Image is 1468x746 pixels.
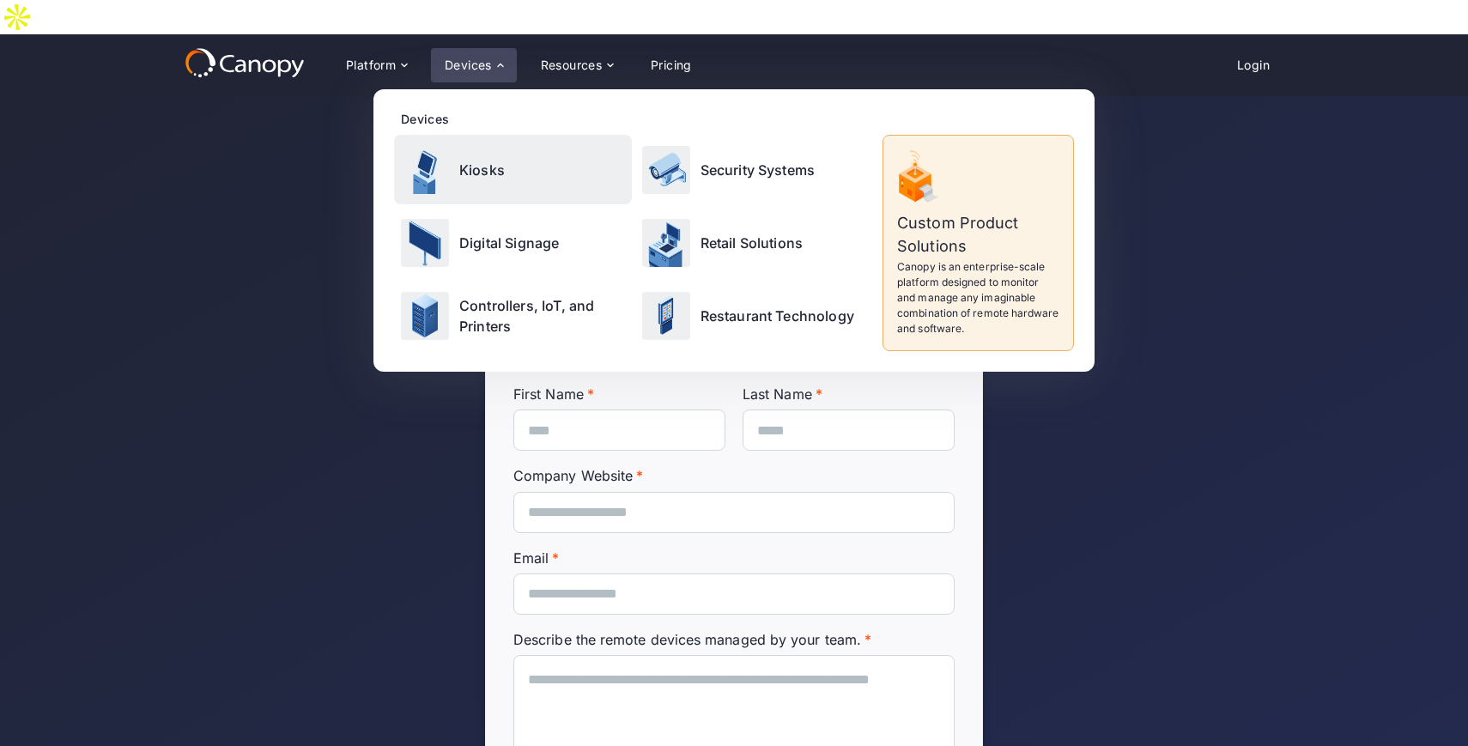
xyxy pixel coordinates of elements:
[394,135,632,204] a: Kiosks
[897,211,1059,258] p: Custom Product Solutions
[635,282,873,351] a: Restaurant Technology
[883,135,1074,351] a: Custom Product SolutionsCanopy is an enterprise-scale platform designed to monitor and manage any...
[635,208,873,277] a: Retail Solutions
[431,48,517,82] div: Devices
[701,306,854,326] p: Restaurant Technology
[637,49,706,82] a: Pricing
[743,385,812,403] span: Last Name
[394,282,632,351] a: Controllers, IoT, and Printers
[513,467,633,484] span: Company Website
[635,135,873,204] a: Security Systems
[401,110,1074,128] div: Devices
[332,48,421,82] div: Platform
[346,59,396,71] div: Platform
[897,259,1059,337] p: Canopy is an enterprise-scale platform designed to monitor and manage any imaginable combination ...
[527,48,627,82] div: Resources
[373,89,1095,372] nav: Devices
[1223,49,1283,82] a: Login
[541,59,603,71] div: Resources
[445,59,492,71] div: Devices
[513,549,549,567] span: Email
[701,160,816,180] p: Security Systems
[459,160,505,180] p: Kiosks
[459,233,559,253] p: Digital Signage
[513,385,584,403] span: First Name
[513,631,861,648] span: Describe the remote devices managed by your team.
[394,208,632,277] a: Digital Signage
[459,295,625,337] p: Controllers, IoT, and Printers
[701,233,804,253] p: Retail Solutions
